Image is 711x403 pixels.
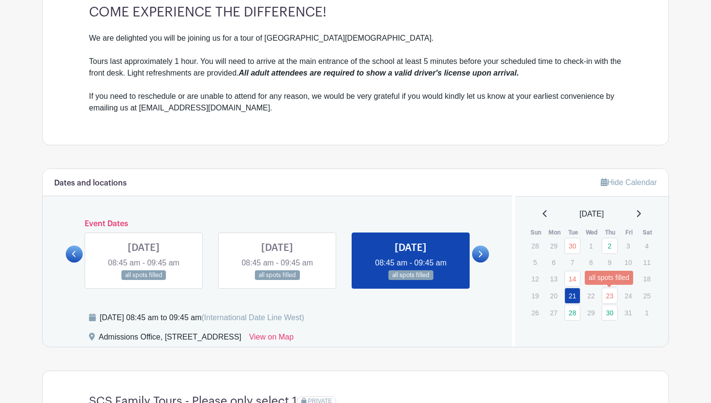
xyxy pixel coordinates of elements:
[99,331,241,347] div: Admissions Office, [STREET_ADDRESS]
[585,271,633,285] div: all spots filled
[620,255,636,270] p: 10
[527,238,543,253] p: 28
[620,288,636,303] p: 24
[89,4,622,21] h3: COME EXPERIENCE THE DIFFERENCE!
[602,238,618,254] a: 2
[527,288,543,303] p: 19
[620,238,636,253] p: 3
[639,271,655,286] p: 18
[545,228,564,237] th: Mon
[564,305,580,321] a: 28
[564,255,580,270] p: 7
[546,238,562,253] p: 29
[620,305,636,320] p: 31
[83,219,472,229] h6: Event Dates
[639,305,655,320] p: 1
[639,255,655,270] p: 11
[100,312,304,324] div: [DATE] 08:45 am to 09:45 am
[638,228,657,237] th: Sat
[89,32,622,114] div: We are delighted you will be joining us for a tour of [GEOGRAPHIC_DATA][DEMOGRAPHIC_DATA]. Tours ...
[583,255,599,270] p: 8
[639,238,655,253] p: 4
[546,255,562,270] p: 6
[602,288,618,304] a: 23
[583,238,599,253] p: 1
[527,271,543,286] p: 12
[583,305,599,320] p: 29
[583,288,599,303] p: 22
[201,313,304,322] span: (International Date Line West)
[54,179,127,188] h6: Dates and locations
[546,288,562,303] p: 20
[564,228,583,237] th: Tue
[620,228,638,237] th: Fri
[527,255,543,270] p: 5
[249,331,294,347] a: View on Map
[546,305,562,320] p: 27
[579,208,604,220] span: [DATE]
[527,305,543,320] p: 26
[602,255,618,270] p: 9
[564,238,580,254] a: 30
[639,288,655,303] p: 25
[601,178,657,186] a: Hide Calendar
[239,69,519,77] em: All adult attendees are required to show a valid driver's license upon arrival.
[583,271,599,286] p: 15
[527,228,546,237] th: Sun
[564,288,580,304] a: 21
[602,305,618,321] a: 30
[582,228,601,237] th: Wed
[564,271,580,287] a: 14
[546,271,562,286] p: 13
[601,228,620,237] th: Thu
